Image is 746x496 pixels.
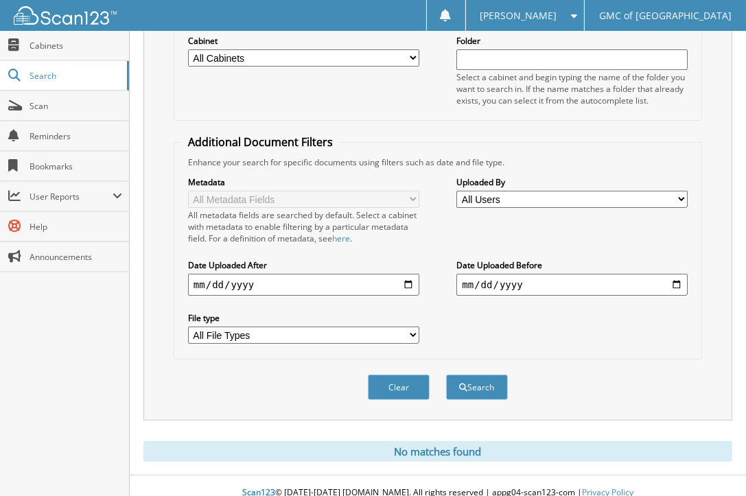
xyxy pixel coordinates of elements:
[446,375,508,400] button: Search
[188,176,419,188] label: Metadata
[677,430,746,496] iframe: Chat Widget
[30,251,122,263] span: Announcements
[480,12,557,20] span: [PERSON_NAME]
[30,130,122,142] span: Reminders
[14,6,117,25] img: scan123-logo-white.svg
[143,441,732,462] div: No matches found
[368,375,430,400] button: Clear
[456,176,688,188] label: Uploaded By
[188,35,419,47] label: Cabinet
[332,233,350,244] a: here
[30,40,122,51] span: Cabinets
[181,134,340,150] legend: Additional Document Filters
[188,259,419,271] label: Date Uploaded After
[30,221,122,233] span: Help
[599,12,732,20] span: GMC of [GEOGRAPHIC_DATA]
[30,191,113,202] span: User Reports
[30,70,120,82] span: Search
[456,274,688,296] input: end
[456,35,688,47] label: Folder
[188,209,419,244] div: All metadata fields are searched by default. Select a cabinet with metadata to enable filtering b...
[30,161,122,172] span: Bookmarks
[30,100,122,112] span: Scan
[188,312,419,324] label: File type
[181,156,695,168] div: Enhance your search for specific documents using filters such as date and file type.
[188,274,419,296] input: start
[456,259,688,271] label: Date Uploaded Before
[456,71,688,106] div: Select a cabinet and begin typing the name of the folder you want to search in. If the name match...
